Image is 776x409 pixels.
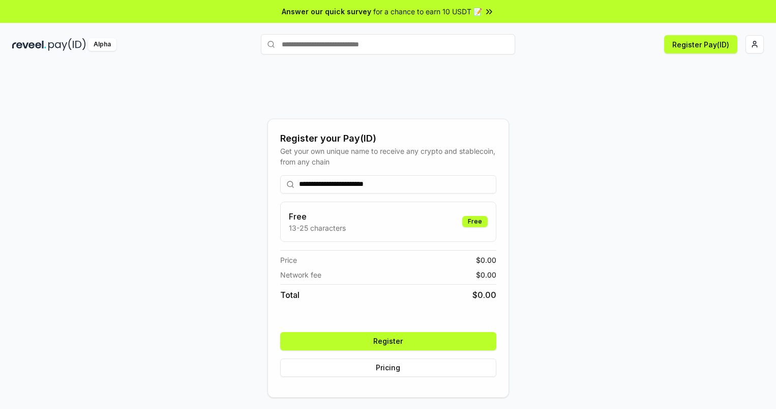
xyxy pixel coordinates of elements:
[472,289,496,301] span: $ 0.00
[476,255,496,265] span: $ 0.00
[280,131,496,146] div: Register your Pay(ID)
[88,38,116,51] div: Alpha
[462,216,488,227] div: Free
[280,332,496,350] button: Register
[280,146,496,167] div: Get your own unique name to receive any crypto and stablecoin, from any chain
[280,269,321,280] span: Network fee
[664,35,737,53] button: Register Pay(ID)
[280,289,300,301] span: Total
[289,223,346,233] p: 13-25 characters
[476,269,496,280] span: $ 0.00
[280,359,496,377] button: Pricing
[12,38,46,51] img: reveel_dark
[373,6,482,17] span: for a chance to earn 10 USDT 📝
[282,6,371,17] span: Answer our quick survey
[289,210,346,223] h3: Free
[280,255,297,265] span: Price
[48,38,86,51] img: pay_id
